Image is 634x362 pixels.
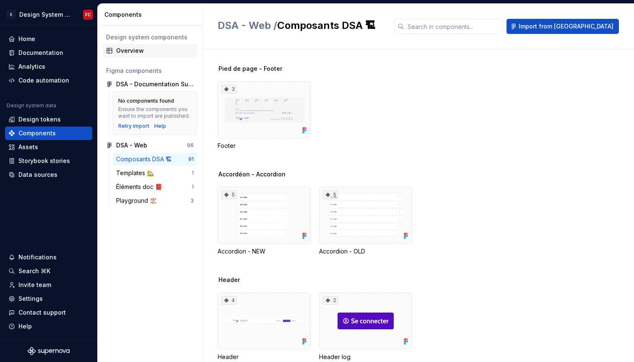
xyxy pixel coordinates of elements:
div: Templates 🏡 [116,169,157,177]
span: Import from [GEOGRAPHIC_DATA] [519,22,613,31]
div: FC [85,11,91,18]
div: Home [18,35,35,43]
button: Import from [GEOGRAPHIC_DATA] [507,19,619,34]
div: 1 [192,184,194,190]
div: Assets [18,143,38,151]
div: Search ⌘K [18,267,50,275]
div: Éléments doc 📕 [116,183,166,191]
a: Assets [5,140,92,154]
span: Header [218,276,240,284]
a: Analytics [5,60,92,73]
div: DSA - Web [116,141,147,150]
div: Notifications [18,253,57,261]
a: Settings [5,292,92,305]
svg: Supernova Logo [28,347,70,355]
a: DSA - Documentation Supernova [103,78,197,91]
div: Analytics [18,62,45,71]
a: Templates 🏡1 [113,166,197,180]
a: Composants DSA 🏗91 [113,153,197,166]
div: 96 [187,142,194,149]
a: Help [154,123,166,129]
a: Invite team [5,278,92,292]
a: Design tokens [5,113,92,126]
div: Components [104,10,199,19]
div: Contact support [18,308,66,317]
button: EDesign System de l'AutonomieFC [2,5,96,23]
div: Settings [18,295,43,303]
div: Code automation [18,76,69,85]
div: 4Header [218,292,311,361]
div: Design tokens [18,115,61,124]
div: Data sources [18,171,57,179]
div: Playground 🏖️ [116,197,160,205]
button: Retry import [118,123,149,129]
div: Ensure the components you want to import are published. [118,106,192,119]
a: Storybook stories [5,154,92,168]
div: 5Accordion - NEW [218,187,311,256]
span: Pied de page - Footer [218,65,282,73]
div: 5 [221,191,236,199]
div: 4 [221,296,236,305]
div: 3 [190,197,194,204]
span: DSA - Web / [218,19,277,31]
div: 5 [323,191,338,199]
div: 5Accordion - OLD [319,187,412,256]
div: 3Footer [218,81,311,150]
div: Figma components [106,67,194,75]
div: 1 [192,170,194,176]
a: Éléments doc 📕1 [113,180,197,194]
a: Playground 🏖️3 [113,194,197,207]
div: Invite team [18,281,51,289]
div: 91 [188,156,194,163]
h2: Composants DSA 🏗 [218,19,384,32]
div: No components found [118,98,174,104]
div: Header log [319,353,412,361]
a: Code automation [5,74,92,87]
div: Design system components [106,33,194,41]
div: Overview [116,47,194,55]
a: Data sources [5,168,92,181]
div: Composants DSA 🏗 [116,155,175,163]
div: Design system data [7,102,56,109]
button: Contact support [5,306,92,319]
a: Documentation [5,46,92,59]
div: Help [18,322,32,331]
span: Accordéon - Accordion [218,170,286,178]
div: Accordion - NEW [218,247,311,256]
div: Components [18,129,56,137]
a: DSA - Web96 [103,139,197,152]
a: Components [5,127,92,140]
input: Search in components... [404,19,503,34]
a: Overview [103,44,197,57]
div: E [6,10,16,20]
div: Footer [218,142,311,150]
div: 2Header log [319,292,412,361]
a: Home [5,32,92,46]
button: Notifications [5,251,92,264]
button: Search ⌘K [5,264,92,278]
div: DSA - Documentation Supernova [116,80,194,88]
div: 3 [221,85,236,93]
div: Storybook stories [18,157,70,165]
div: Header [218,353,311,361]
button: Help [5,320,92,333]
div: Design System de l'Autonomie [19,10,73,19]
div: Accordion - OLD [319,247,412,256]
div: 2 [323,296,338,305]
div: Documentation [18,49,63,57]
